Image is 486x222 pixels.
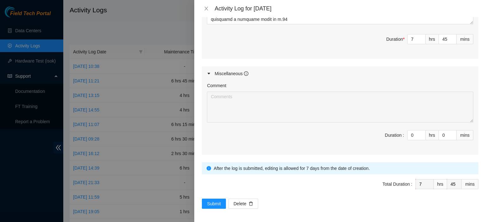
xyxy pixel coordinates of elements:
div: hrs [426,34,439,44]
div: Total Duration : [383,181,412,188]
span: close [204,6,209,11]
span: Submit [207,200,221,207]
div: Duration [386,36,405,43]
div: Miscellaneous info-circle [202,66,478,81]
div: Activity Log for [DATE] [215,5,478,12]
span: delete [249,201,253,207]
button: Submit [202,199,226,209]
div: Duration : [385,132,404,139]
span: info-circle [207,166,211,171]
div: mins [457,34,473,44]
textarea: Comment [207,92,473,123]
span: info-circle [244,71,248,76]
button: Close [202,6,211,12]
button: Deletedelete [228,199,258,209]
label: Comment [207,82,226,89]
div: hrs [434,179,447,189]
span: caret-right [207,72,211,75]
div: mins [462,179,478,189]
div: Miscellaneous [215,70,248,77]
span: Delete [234,200,246,207]
div: hrs [426,130,439,140]
div: mins [457,130,473,140]
div: After the log is submitted, editing is allowed for 7 days from the date of creation. [214,165,474,172]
